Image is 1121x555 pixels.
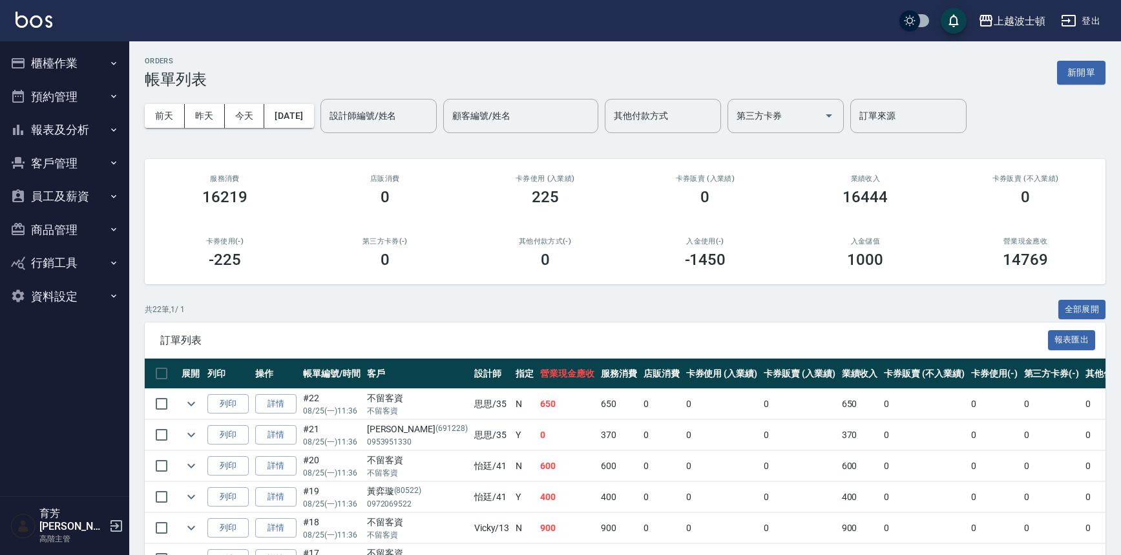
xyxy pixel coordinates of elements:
td: 怡廷 /41 [471,451,513,481]
td: 0 [968,513,1021,543]
td: 900 [598,513,640,543]
button: 報表匯出 [1048,330,1096,350]
button: 行銷工具 [5,246,124,280]
h2: 其他付款方式(-) [481,237,610,246]
h2: ORDERS [145,57,207,65]
td: 900 [839,513,881,543]
a: 詳情 [255,425,297,445]
th: 卡券使用 (入業績) [683,359,761,389]
td: 0 [881,420,967,450]
th: 卡券販賣 (入業績) [760,359,839,389]
p: 08/25 (一) 11:36 [303,498,361,510]
h2: 卡券販賣 (不入業績) [961,174,1090,183]
td: #21 [300,420,364,450]
th: 第三方卡券(-) [1021,359,1083,389]
td: 0 [968,420,1021,450]
button: save [941,8,967,34]
td: 0 [683,420,761,450]
div: 不留客資 [367,454,468,467]
td: Y [512,420,537,450]
th: 卡券使用(-) [968,359,1021,389]
button: 列印 [207,394,249,414]
th: 帳單編號/時間 [300,359,364,389]
td: 400 [839,482,881,512]
th: 服務消費 [598,359,640,389]
button: 列印 [207,518,249,538]
h2: 店販消費 [320,174,450,183]
td: 0 [683,451,761,481]
td: 0 [760,389,839,419]
h3: 0 [381,251,390,269]
td: 0 [640,420,683,450]
td: 0 [968,482,1021,512]
button: 昨天 [185,104,225,128]
td: 0 [1021,420,1083,450]
a: 新開單 [1057,66,1105,78]
td: 0 [683,513,761,543]
td: 0 [881,513,967,543]
h2: 業績收入 [801,174,930,183]
p: 08/25 (一) 11:36 [303,405,361,417]
div: 不留客資 [367,516,468,529]
h3: 16444 [843,188,888,206]
td: #18 [300,513,364,543]
th: 指定 [512,359,537,389]
td: N [512,513,537,543]
td: 0 [640,451,683,481]
button: 今天 [225,104,265,128]
td: 650 [839,389,881,419]
td: 0 [760,420,839,450]
button: 預約管理 [5,80,124,114]
button: 客戶管理 [5,147,124,180]
p: 高階主管 [39,533,105,545]
button: expand row [182,394,201,414]
h2: 第三方卡券(-) [320,237,450,246]
div: [PERSON_NAME] [367,423,468,436]
h2: 卡券販賣 (入業績) [640,174,770,183]
td: 思思 /35 [471,420,513,450]
th: 展開 [178,359,204,389]
p: 不留客資 [367,529,468,541]
h3: 0 [541,251,550,269]
div: 黃弈璇 [367,485,468,498]
td: 370 [839,420,881,450]
button: 商品管理 [5,213,124,247]
h3: -225 [209,251,241,269]
button: [DATE] [264,104,313,128]
td: Vicky /13 [471,513,513,543]
h3: 225 [532,188,559,206]
p: (691228) [435,423,468,436]
a: 詳情 [255,487,297,507]
th: 營業現金應收 [537,359,598,389]
td: 0 [881,451,967,481]
td: 0 [1021,513,1083,543]
th: 列印 [204,359,252,389]
th: 設計師 [471,359,513,389]
a: 詳情 [255,518,297,538]
button: expand row [182,456,201,476]
p: 共 22 筆, 1 / 1 [145,304,185,315]
td: 600 [839,451,881,481]
td: 0 [537,420,598,450]
span: 訂單列表 [160,334,1048,347]
a: 詳情 [255,394,297,414]
td: N [512,389,537,419]
button: 前天 [145,104,185,128]
td: Y [512,482,537,512]
td: #22 [300,389,364,419]
h3: 服務消費 [160,174,289,183]
td: 600 [537,451,598,481]
td: 650 [598,389,640,419]
h3: 帳單列表 [145,70,207,89]
th: 客戶 [364,359,471,389]
p: 不留客資 [367,467,468,479]
button: 新開單 [1057,61,1105,85]
button: 員工及薪資 [5,180,124,213]
button: 資料設定 [5,280,124,313]
th: 店販消費 [640,359,683,389]
td: 0 [968,451,1021,481]
button: 全部展開 [1058,300,1106,320]
button: 列印 [207,425,249,445]
td: 0 [683,482,761,512]
a: 報表匯出 [1048,333,1096,346]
